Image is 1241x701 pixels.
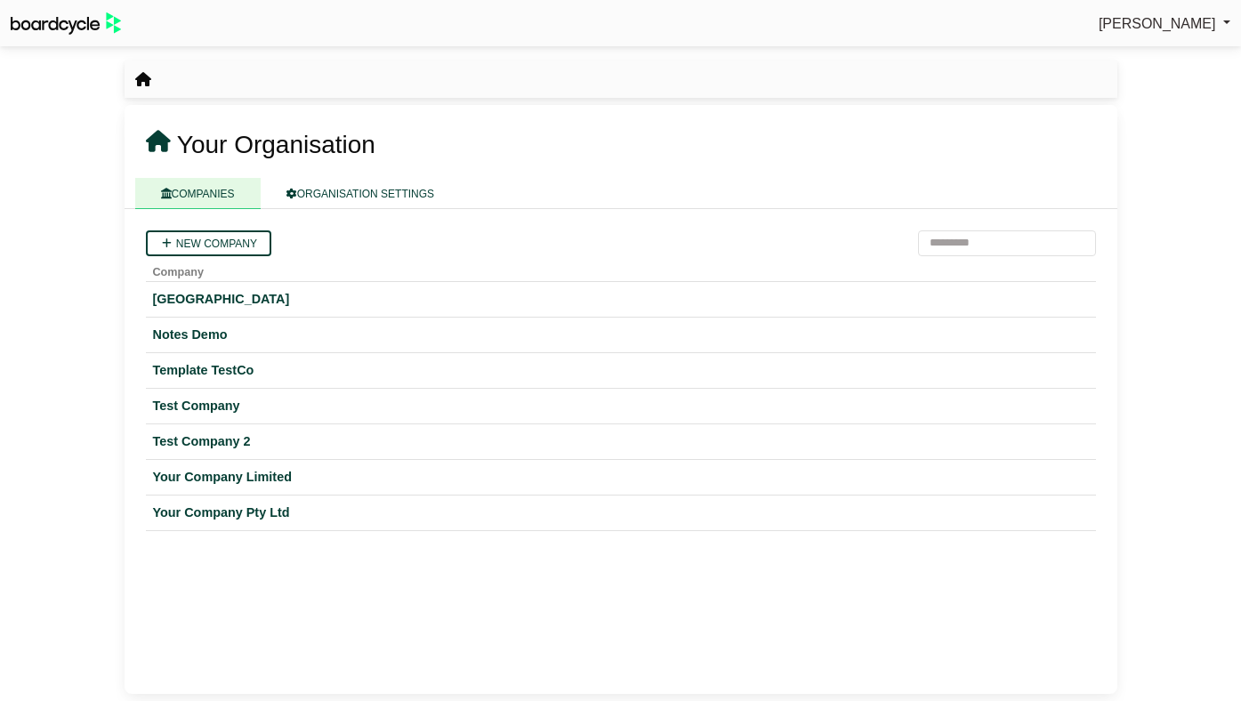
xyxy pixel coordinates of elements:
[153,360,1089,381] a: Template TestCo
[153,396,1089,416] a: Test Company
[153,431,1089,452] a: Test Company 2
[135,178,261,209] a: COMPANIES
[261,178,460,209] a: ORGANISATION SETTINGS
[153,467,1089,487] a: Your Company Limited
[153,503,1089,523] a: Your Company Pty Ltd
[153,325,1089,345] a: Notes Demo
[177,131,375,158] span: Your Organisation
[135,68,151,92] nav: breadcrumb
[146,256,1096,282] th: Company
[153,289,1089,310] a: [GEOGRAPHIC_DATA]
[1099,12,1230,36] a: [PERSON_NAME]
[11,12,121,35] img: BoardcycleBlackGreen-aaafeed430059cb809a45853b8cf6d952af9d84e6e89e1f1685b34bfd5cb7d64.svg
[146,230,271,256] a: New company
[1099,16,1216,31] span: [PERSON_NAME]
